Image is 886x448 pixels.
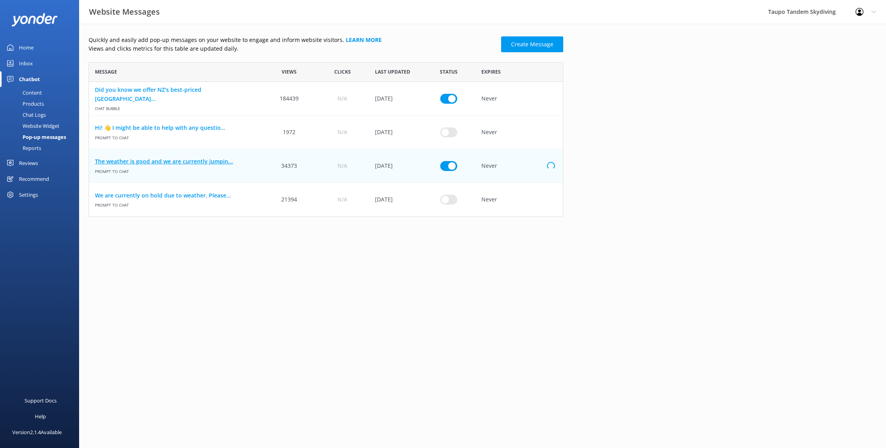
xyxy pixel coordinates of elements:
a: Reports [5,142,79,154]
div: Reports [5,142,41,154]
span: N/A [337,128,347,137]
span: N/A [337,94,347,103]
div: Never [475,149,563,183]
div: Website Widget [5,120,59,131]
div: Chatbot [19,71,40,87]
a: Learn more [346,36,382,44]
div: Content [5,87,42,98]
a: Did you know we offer NZ's best-priced [GEOGRAPHIC_DATA]... [95,85,257,103]
div: Never [475,116,563,149]
div: Version 2.1.4 Available [12,424,62,440]
div: row [89,183,563,216]
a: Chat Logs [5,109,79,120]
div: 30 Jan 2025 [369,82,422,116]
span: Clicks [334,68,351,76]
div: Never [475,82,563,116]
div: row [89,149,563,183]
div: 1972 [263,116,316,149]
div: Reviews [19,155,38,171]
a: Create Message [501,36,563,52]
div: Chat Logs [5,109,46,120]
div: Support Docs [25,393,57,408]
a: Website Widget [5,120,79,131]
a: We are currently on hold due to weather. Please... [95,191,257,200]
div: Home [19,40,34,55]
a: Products [5,98,79,109]
div: Settings [19,187,38,203]
div: row [89,82,563,116]
div: 21394 [263,183,316,216]
span: Views [282,68,297,76]
div: row [89,116,563,149]
a: Hi! 👋 I might be able to help with any questio... [95,123,257,132]
span: N/A [337,195,347,204]
span: Last updated [375,68,410,76]
a: The weather is good and we are currently jumpin... [95,157,257,166]
div: Pop-up messages [5,131,66,142]
div: Inbox [19,55,33,71]
p: Views and clicks metrics for this table are updated daily. [89,44,496,53]
div: 34373 [263,149,316,183]
span: N/A [337,161,347,170]
a: Pop-up messages [5,131,79,142]
h3: Website Messages [89,6,160,18]
div: 19 Aug 2025 [369,183,422,216]
span: Prompt to Chat [95,166,257,174]
a: Content [5,87,79,98]
img: yonder-white-logo.png [12,13,57,26]
div: 20 Aug 2025 [369,149,422,183]
span: Prompt to Chat [95,132,257,140]
p: Quickly and easily add pop-up messages on your website to engage and inform website visitors. [89,36,496,44]
span: Message [95,68,117,76]
span: Status [440,68,458,76]
span: Expires [481,68,501,76]
span: Prompt to Chat [95,200,257,208]
div: Products [5,98,44,109]
span: Chat bubble [95,103,257,112]
div: grid [89,82,563,216]
div: Help [35,408,46,424]
div: 184439 [263,82,316,116]
div: Never [475,183,563,216]
div: 07 May 2025 [369,116,422,149]
div: Recommend [19,171,49,187]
